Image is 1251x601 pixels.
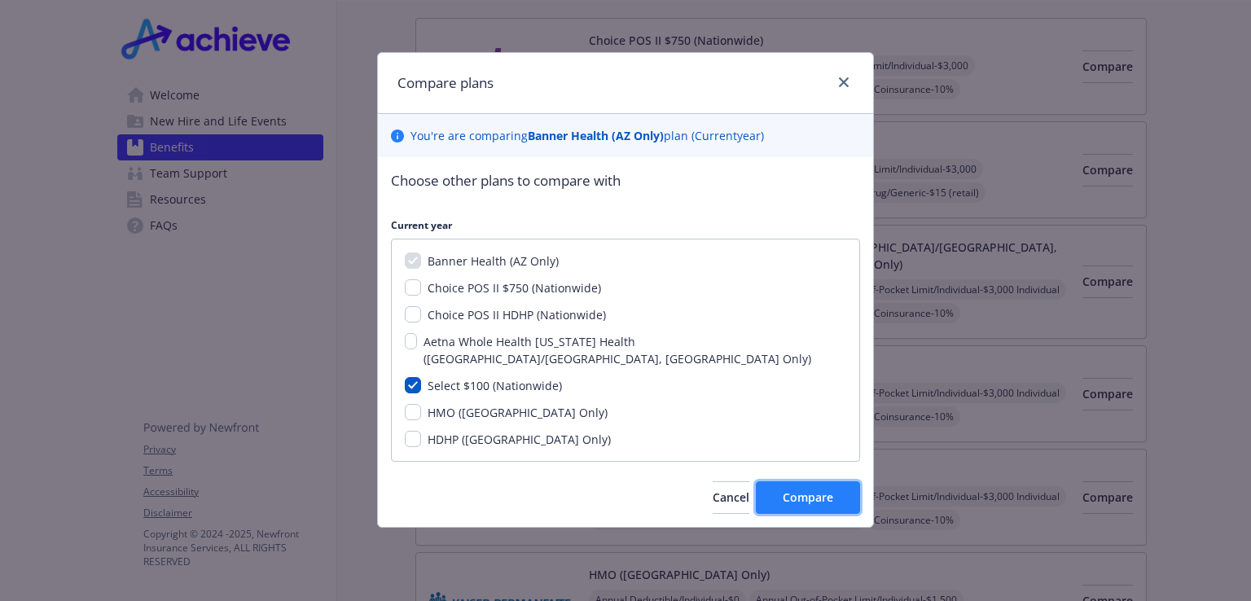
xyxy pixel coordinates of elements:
button: Cancel [713,481,749,514]
p: You ' re are comparing plan ( Current year) [410,127,764,144]
span: Choice POS II $750 (Nationwide) [428,280,601,296]
span: Choice POS II HDHP (Nationwide) [428,307,606,322]
span: HMO ([GEOGRAPHIC_DATA] Only) [428,405,608,420]
p: Current year [391,218,860,232]
span: HDHP ([GEOGRAPHIC_DATA] Only) [428,432,611,447]
span: Aetna Whole Health [US_STATE] Health ([GEOGRAPHIC_DATA]/[GEOGRAPHIC_DATA], [GEOGRAPHIC_DATA] Only) [424,334,811,366]
button: Compare [756,481,860,514]
span: Cancel [713,489,749,505]
span: Compare [783,489,833,505]
p: Choose other plans to compare with [391,170,860,191]
span: Banner Health (AZ Only) [428,253,559,269]
h1: Compare plans [397,72,494,94]
a: close [834,72,854,92]
span: Select $100 (Nationwide) [428,378,562,393]
b: Banner Health (AZ Only) [528,128,664,143]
